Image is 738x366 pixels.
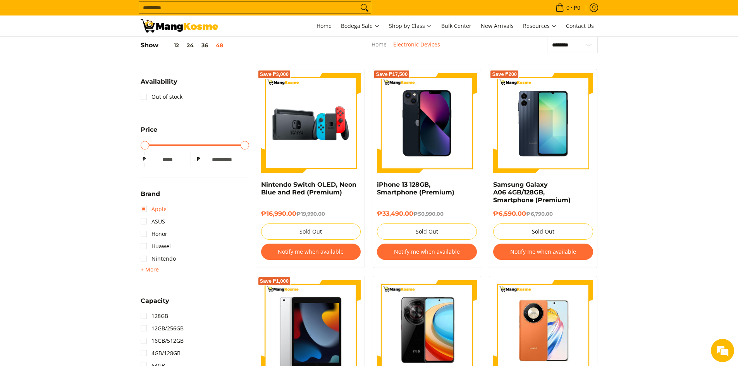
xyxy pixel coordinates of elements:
div: Minimize live chat window [127,4,146,22]
span: Price [141,127,157,133]
a: Nintendo Switch OLED, Neon Blue and Red (Premium) [261,181,356,196]
span: Home [317,22,332,29]
summary: Open [141,298,169,310]
span: ₱ [195,155,203,163]
span: Save ₱1,000 [260,279,289,284]
span: Save ₱17,500 [376,72,408,77]
img: iPhone 13 128GB, Smartphone (Premium) [377,73,477,173]
span: Bulk Center [441,22,471,29]
a: iPhone 13 128GB, Smartphone (Premium) [377,181,454,196]
span: Shop by Class [389,21,432,31]
span: Save ₱200 [492,72,517,77]
span: New Arrivals [481,22,514,29]
a: Nintendo [141,253,176,265]
summary: Open [141,265,159,274]
button: 12 [158,42,183,48]
span: Brand [141,191,160,197]
span: ₱ [141,155,148,163]
button: 36 [198,42,212,48]
a: Contact Us [562,15,598,36]
nav: Main Menu [226,15,598,36]
span: • [553,3,583,12]
span: Save ₱3,000 [260,72,289,77]
del: ₱6,790.00 [526,211,553,217]
h6: ₱6,590.00 [493,210,593,218]
span: 0 [565,5,571,10]
span: Contact Us [566,22,594,29]
span: We're online! [45,98,107,176]
a: 16GB/512GB [141,335,184,347]
a: 128GB [141,310,168,322]
a: New Arrivals [477,15,518,36]
a: Electronic Devices [393,41,440,48]
a: Shop by Class [385,15,436,36]
a: Out of stock [141,91,182,103]
del: ₱50,990.00 [413,211,444,217]
nav: Breadcrumbs [319,40,492,57]
textarea: Type your message and hit 'Enter' [4,211,148,239]
button: Notify me when available [493,244,593,260]
span: Capacity [141,298,169,304]
h5: Show [141,41,227,49]
div: Chat with us now [40,43,130,53]
img: nintendo-switch-with-joystick-and-dock-full-view-mang-kosme [261,73,361,173]
a: Home [313,15,335,36]
span: + More [141,266,159,273]
a: Bodega Sale [337,15,384,36]
a: Huawei [141,240,171,253]
img: Electronic Devices - Premium Brands with Warehouse Prices l Mang Kosme [141,19,218,33]
a: ASUS [141,215,165,228]
button: 48 [212,42,227,48]
img: samsung-a06-smartphone-full-view-mang-kosme [493,73,593,173]
summary: Open [141,191,160,203]
del: ₱19,990.00 [296,211,325,217]
a: 12GB/256GB [141,322,184,335]
summary: Open [141,79,177,91]
button: Sold Out [493,223,593,240]
span: Resources [523,21,557,31]
button: Notify me when available [377,244,477,260]
a: Bulk Center [437,15,475,36]
button: Sold Out [261,223,361,240]
span: Availability [141,79,177,85]
button: Notify me when available [261,244,361,260]
a: Samsung Galaxy A06 4GB/128GB, Smartphone (Premium) [493,181,571,204]
button: Sold Out [377,223,477,240]
a: Apple [141,203,167,215]
button: Search [358,2,371,14]
a: Home [372,41,387,48]
h6: ₱33,490.00 [377,210,477,218]
summary: Open [141,127,157,139]
span: ₱0 [573,5,581,10]
a: Honor [141,228,167,240]
a: Resources [519,15,561,36]
button: 24 [183,42,198,48]
a: 4GB/128GB [141,347,181,359]
h6: ₱16,990.00 [261,210,361,218]
span: Bodega Sale [341,21,380,31]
